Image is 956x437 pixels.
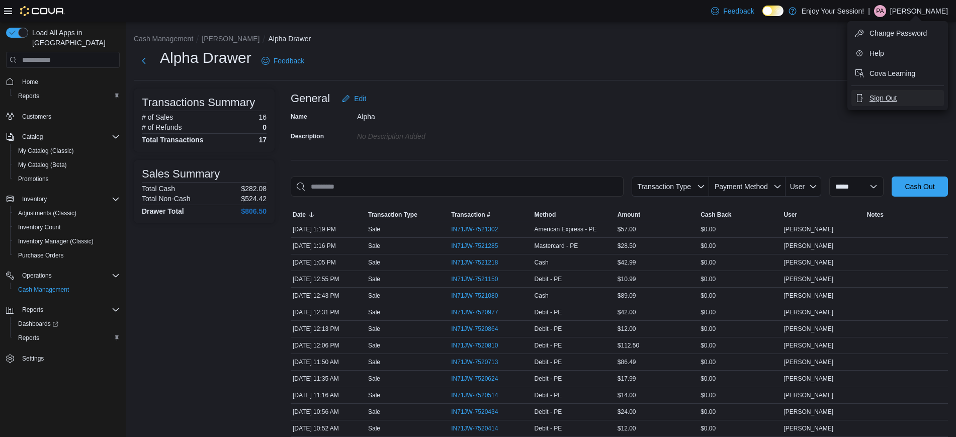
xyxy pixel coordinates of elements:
[142,195,191,203] h6: Total Non-Cash
[535,358,562,366] span: Debit - PE
[618,325,636,333] span: $12.00
[10,331,124,345] button: Reports
[618,292,636,300] span: $89.09
[851,90,944,106] button: Sign Out
[142,97,255,109] h3: Transactions Summary
[18,75,120,88] span: Home
[14,145,78,157] a: My Catalog (Classic)
[618,391,636,399] span: $14.00
[18,352,120,365] span: Settings
[263,123,267,131] p: 0
[14,284,73,296] a: Cash Management
[274,56,304,66] span: Feedback
[535,242,578,250] span: Mastercard - PE
[18,353,48,365] a: Settings
[699,406,781,418] div: $0.00
[451,325,498,333] span: IN71JW-7520864
[618,275,636,283] span: $10.99
[22,355,44,363] span: Settings
[699,339,781,352] div: $0.00
[781,209,864,221] button: User
[451,373,508,385] button: IN71JW-7520624
[870,48,884,58] span: Help
[258,113,267,121] p: 16
[699,323,781,335] div: $0.00
[451,275,498,283] span: IN71JW-7521150
[451,356,508,368] button: IN71JW-7520713
[699,273,781,285] div: $0.00
[14,90,120,102] span: Reports
[451,424,498,432] span: IN71JW-7520414
[14,221,120,233] span: Inventory Count
[618,308,636,316] span: $42.00
[451,339,508,352] button: IN71JW-7520810
[22,306,43,314] span: Reports
[142,185,175,193] h6: Total Cash
[699,373,781,385] div: $0.00
[18,270,120,282] span: Operations
[618,358,636,366] span: $86.49
[784,375,833,383] span: [PERSON_NAME]
[616,209,699,221] button: Amount
[784,341,833,349] span: [PERSON_NAME]
[876,5,884,17] span: PA
[368,258,380,267] p: Sale
[22,113,51,121] span: Customers
[258,136,267,144] h4: 17
[241,207,267,215] h4: $806.50
[291,406,366,418] div: [DATE] 10:56 AM
[291,177,624,197] input: This is a search bar. As you type, the results lower in the page will automatically filter.
[10,158,124,172] button: My Catalog (Beta)
[2,109,124,124] button: Customers
[851,65,944,81] button: Cova Learning
[18,147,74,155] span: My Catalog (Classic)
[451,258,498,267] span: IN71JW-7521218
[291,132,324,140] label: Description
[762,6,784,16] input: Dark Mode
[202,35,259,43] button: [PERSON_NAME]
[618,408,636,416] span: $24.00
[2,269,124,283] button: Operations
[699,209,781,221] button: Cash Back
[10,234,124,248] button: Inventory Manager (Classic)
[14,173,120,185] span: Promotions
[451,292,498,300] span: IN71JW-7521080
[699,389,781,401] div: $0.00
[291,93,330,105] h3: General
[892,177,948,197] button: Cash Out
[709,177,786,197] button: Payment Method
[291,223,366,235] div: [DATE] 1:19 PM
[451,240,508,252] button: IN71JW-7521285
[851,45,944,61] button: Help
[451,223,508,235] button: IN71JW-7521302
[890,5,948,17] p: [PERSON_NAME]
[18,334,39,342] span: Reports
[870,28,927,38] span: Change Password
[699,356,781,368] div: $0.00
[865,209,948,221] button: Notes
[784,211,797,219] span: User
[18,193,120,205] span: Inventory
[291,373,366,385] div: [DATE] 11:35 AM
[535,275,562,283] span: Debit - PE
[142,168,220,180] h3: Sales Summary
[451,242,498,250] span: IN71JW-7521285
[784,308,833,316] span: [PERSON_NAME]
[134,51,154,71] button: Next
[10,144,124,158] button: My Catalog (Classic)
[257,51,308,71] a: Feedback
[699,306,781,318] div: $0.00
[874,5,886,17] div: Patrick Atueyi
[535,258,549,267] span: Cash
[451,422,508,434] button: IN71JW-7520414
[160,48,251,68] h1: Alpha Drawer
[14,284,120,296] span: Cash Management
[637,183,691,191] span: Transaction Type
[14,318,120,330] span: Dashboards
[451,406,508,418] button: IN71JW-7520434
[14,249,68,261] a: Purchase Orders
[451,290,508,302] button: IN71JW-7521080
[241,195,267,203] p: $524.42
[368,341,380,349] p: Sale
[784,391,833,399] span: [PERSON_NAME]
